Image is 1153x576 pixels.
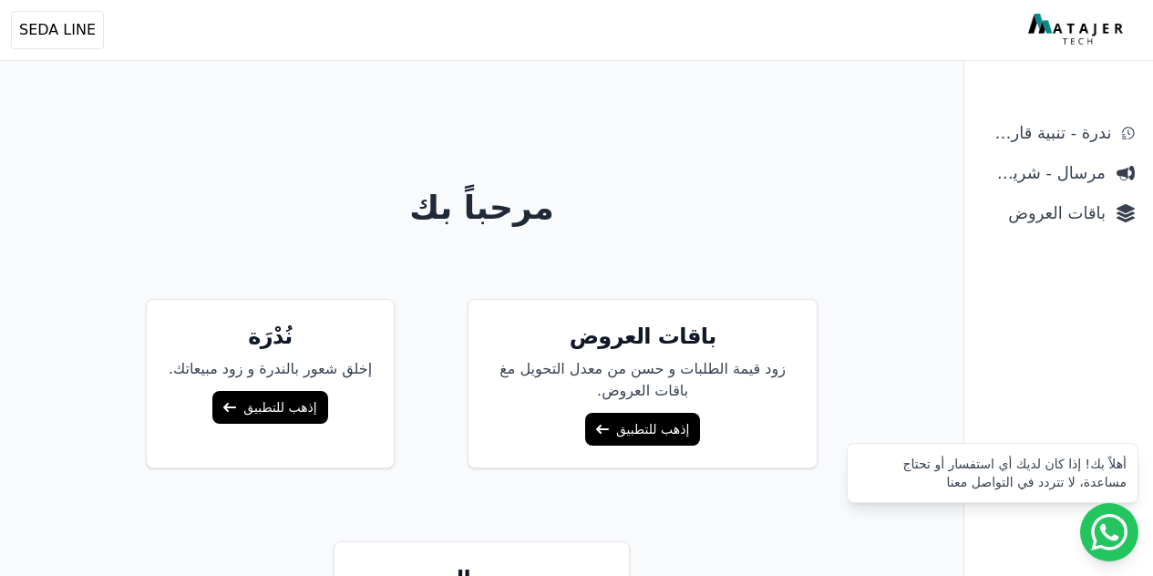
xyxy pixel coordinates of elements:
[11,11,104,49] button: SEDA LINE
[983,160,1106,186] span: مرسال - شريط دعاية
[169,322,372,351] h5: نُدْرَة
[19,19,96,41] span: SEDA LINE
[490,358,795,402] p: زود قيمة الطلبات و حسن من معدل التحويل مغ باقات العروض.
[859,455,1127,491] div: أهلاً بك! إذا كان لديك أي استفسار أو تحتاج مساعدة، لا تتردد في التواصل معنا
[983,201,1106,226] span: باقات العروض
[983,120,1111,146] span: ندرة - تنبية قارب علي النفاذ
[212,391,327,424] a: إذهب للتطبيق
[490,322,795,351] h5: باقات العروض
[585,413,700,446] a: إذهب للتطبيق
[169,358,372,380] p: إخلق شعور بالندرة و زود مبيعاتك.
[1028,14,1127,46] img: MatajerTech Logo
[15,190,949,226] h1: مرحباً بك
